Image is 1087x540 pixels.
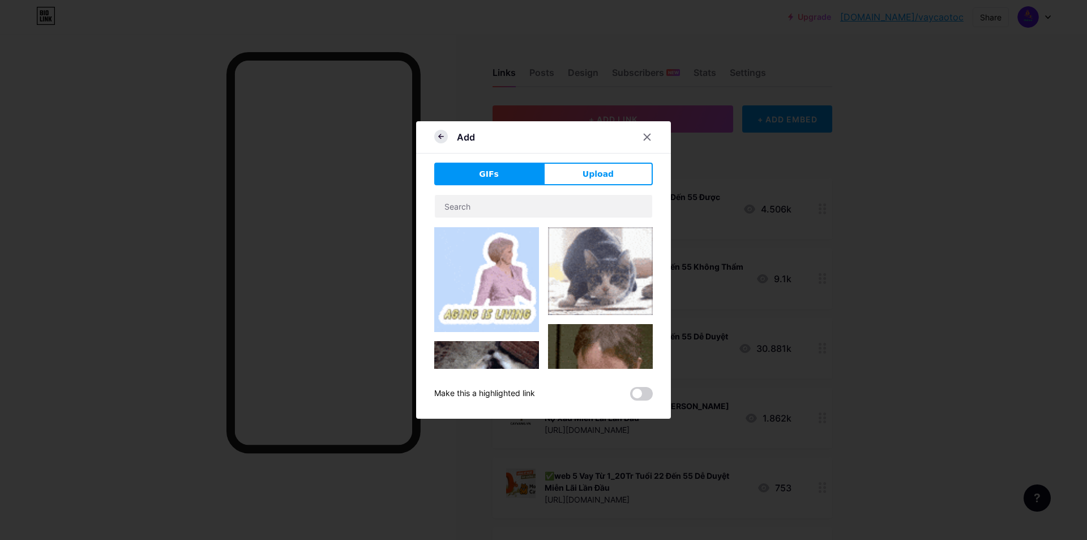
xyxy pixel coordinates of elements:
img: Gihpy [434,227,539,332]
button: GIFs [434,163,543,185]
div: Make this a highlighted link [434,387,535,401]
img: Gihpy [548,324,653,412]
span: Upload [583,168,614,180]
img: Gihpy [434,341,539,400]
span: GIFs [479,168,499,180]
div: Add [457,130,475,144]
button: Upload [543,163,653,185]
img: Gihpy [548,227,653,315]
input: Search [435,195,652,218]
